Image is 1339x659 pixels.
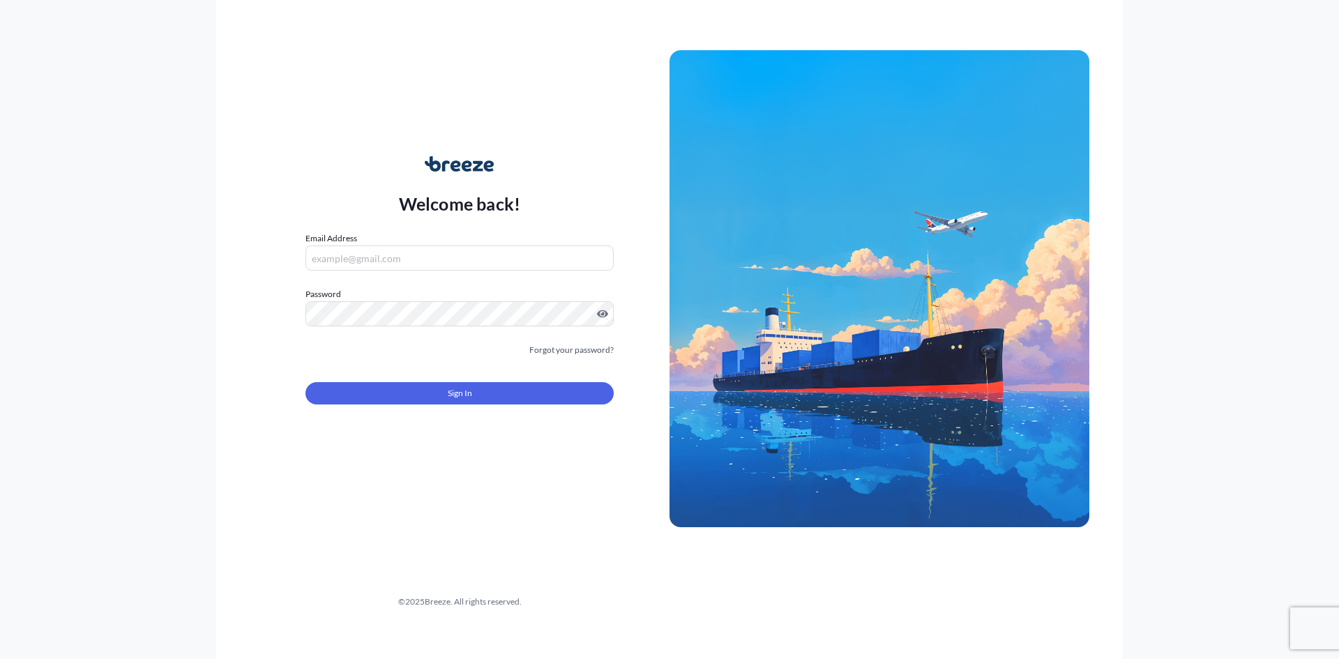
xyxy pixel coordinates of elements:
[305,287,614,301] label: Password
[305,232,357,245] label: Email Address
[448,386,472,400] span: Sign In
[529,343,614,357] a: Forgot your password?
[305,382,614,404] button: Sign In
[305,245,614,271] input: example@gmail.com
[669,50,1089,527] img: Ship illustration
[399,192,521,215] p: Welcome back!
[250,595,669,609] div: © 2025 Breeze. All rights reserved.
[597,308,608,319] button: Show password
